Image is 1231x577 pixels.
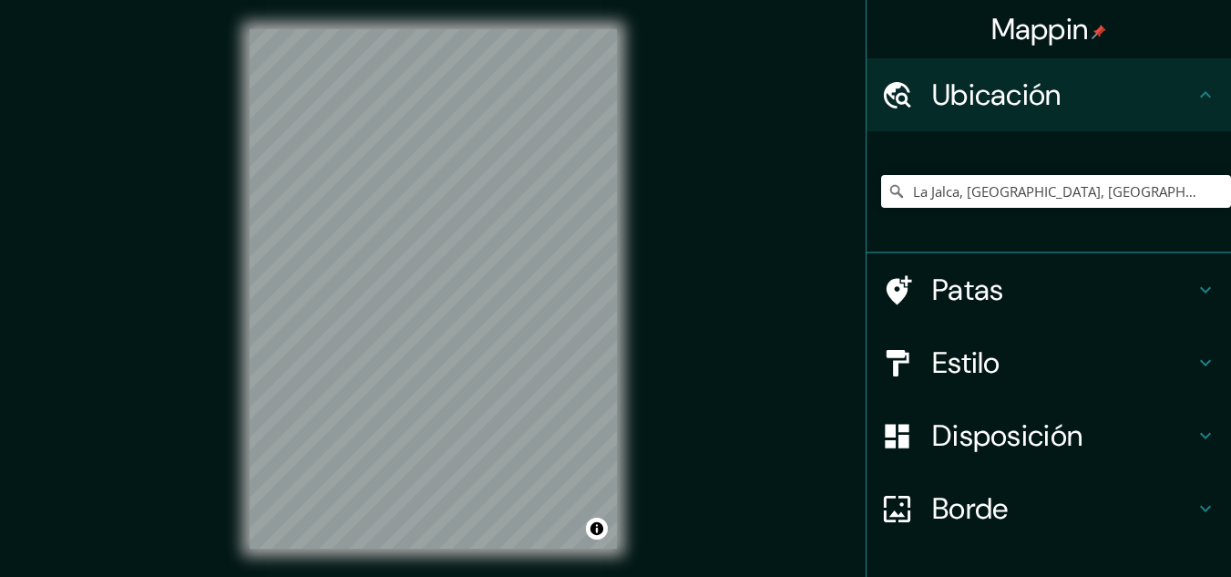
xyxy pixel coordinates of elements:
iframe: Lanzador de widgets de ayuda [1069,506,1211,557]
font: Estilo [932,344,1000,382]
font: Disposición [932,417,1082,455]
font: Borde [932,489,1009,528]
canvas: Mapa [250,29,617,549]
div: Patas [867,253,1231,326]
input: Elige tu ciudad o zona [881,175,1231,208]
button: Activar o desactivar atribución [586,518,608,540]
img: pin-icon.png [1092,25,1106,39]
div: Borde [867,472,1231,545]
div: Ubicación [867,58,1231,131]
div: Disposición [867,399,1231,472]
div: Estilo [867,326,1231,399]
font: Mappin [991,10,1089,48]
font: Ubicación [932,76,1062,114]
font: Patas [932,271,1004,309]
